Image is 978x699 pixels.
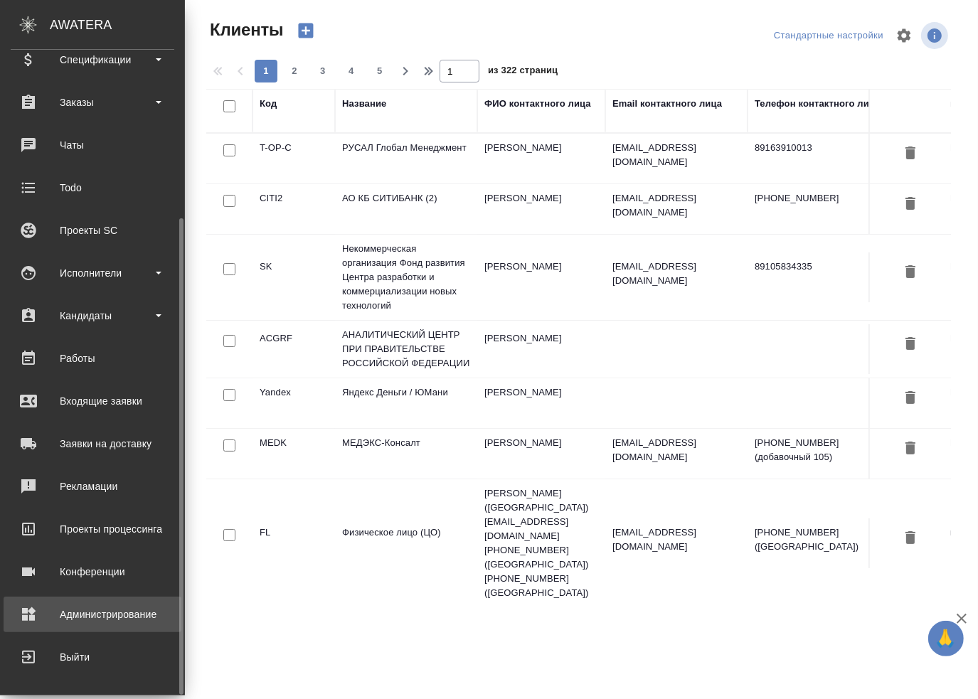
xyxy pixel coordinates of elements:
[342,97,386,111] div: Название
[4,597,181,632] a: Администрирование
[11,134,174,156] div: Чаты
[253,184,335,234] td: CITI2
[11,390,174,412] div: Входящие заявки
[755,97,881,111] div: Телефон контактного лица
[612,436,740,464] p: [EMAIL_ADDRESS][DOMAIN_NAME]
[335,429,477,479] td: МЕДЭКС-Консалт
[11,262,174,284] div: Исполнители
[368,60,391,82] button: 5
[283,60,306,82] button: 2
[11,177,174,198] div: Todo
[253,252,335,302] td: SK
[477,134,605,183] td: [PERSON_NAME]
[260,97,277,111] div: Код
[898,525,923,552] button: Удалить
[928,621,964,656] button: 🙏
[612,97,722,111] div: Email контактного лица
[898,191,923,218] button: Удалить
[477,184,605,234] td: [PERSON_NAME]
[4,383,181,419] a: Входящие заявки
[11,604,174,625] div: Администрирование
[755,436,883,464] p: [PHONE_NUMBER] (добавочный 105)
[4,511,181,547] a: Проекты процессинга
[11,348,174,369] div: Работы
[484,97,591,111] div: ФИО контактного лица
[11,518,174,540] div: Проекты процессинга
[4,469,181,504] a: Рекламации
[921,22,951,49] span: Посмотреть информацию
[335,321,477,378] td: АНАЛИТИЧЕСКИЙ ЦЕНТР ПРИ ПРАВИТЕЛЬСТВЕ РОССИЙСКОЙ ФЕДЕРАЦИИ
[312,64,334,78] span: 3
[335,235,477,320] td: Некоммерческая организация Фонд развития Центра разработки и коммерциализации новых технологий
[11,49,174,70] div: Спецификации
[50,11,185,39] div: AWATERA
[477,252,605,302] td: [PERSON_NAME]
[11,646,174,668] div: Выйти
[340,60,363,82] button: 4
[253,134,335,183] td: T-OP-C
[11,305,174,326] div: Кандидаты
[477,479,605,607] td: [PERSON_NAME] ([GEOGRAPHIC_DATA]) [EMAIL_ADDRESS][DOMAIN_NAME] [PHONE_NUMBER] ([GEOGRAPHIC_DATA])...
[253,518,335,568] td: FL
[755,525,883,554] p: [PHONE_NUMBER] ([GEOGRAPHIC_DATA])
[898,436,923,462] button: Удалить
[312,60,334,82] button: 3
[335,518,477,568] td: Физическое лицо (ЦО)
[887,18,921,53] span: Настроить таблицу
[340,64,363,78] span: 4
[770,25,887,47] div: split button
[4,341,181,376] a: Работы
[4,170,181,206] a: Todo
[612,191,740,220] p: [EMAIL_ADDRESS][DOMAIN_NAME]
[283,64,306,78] span: 2
[612,260,740,288] p: [EMAIL_ADDRESS][DOMAIN_NAME]
[253,324,335,374] td: ACGRF
[253,378,335,428] td: Yandex
[612,141,740,169] p: [EMAIL_ADDRESS][DOMAIN_NAME]
[335,184,477,234] td: АО КБ СИТИБАНК (2)
[11,220,174,241] div: Проекты SC
[898,331,923,358] button: Удалить
[755,260,883,274] p: 89105834335
[4,426,181,461] a: Заявки на доставку
[4,639,181,675] a: Выйти
[477,378,605,428] td: [PERSON_NAME]
[4,213,181,248] a: Проекты SC
[612,525,740,554] p: [EMAIL_ADDRESS][DOMAIN_NAME]
[335,378,477,428] td: Яндекс Деньги / ЮМани
[11,476,174,497] div: Рекламации
[253,429,335,479] td: MEDK
[898,385,923,412] button: Удалить
[477,429,605,479] td: [PERSON_NAME]
[289,18,323,43] button: Создать
[477,324,605,374] td: [PERSON_NAME]
[4,127,181,163] a: Чаты
[755,191,883,206] p: [PHONE_NUMBER]
[4,554,181,589] a: Конференции
[934,624,958,653] span: 🙏
[11,92,174,113] div: Заказы
[335,134,477,183] td: РУСАЛ Глобал Менеджмент
[488,62,558,82] span: из 322 страниц
[898,260,923,286] button: Удалить
[11,561,174,582] div: Конференции
[368,64,391,78] span: 5
[206,18,283,41] span: Клиенты
[755,141,883,155] p: 89163910013
[898,141,923,167] button: Удалить
[11,433,174,454] div: Заявки на доставку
